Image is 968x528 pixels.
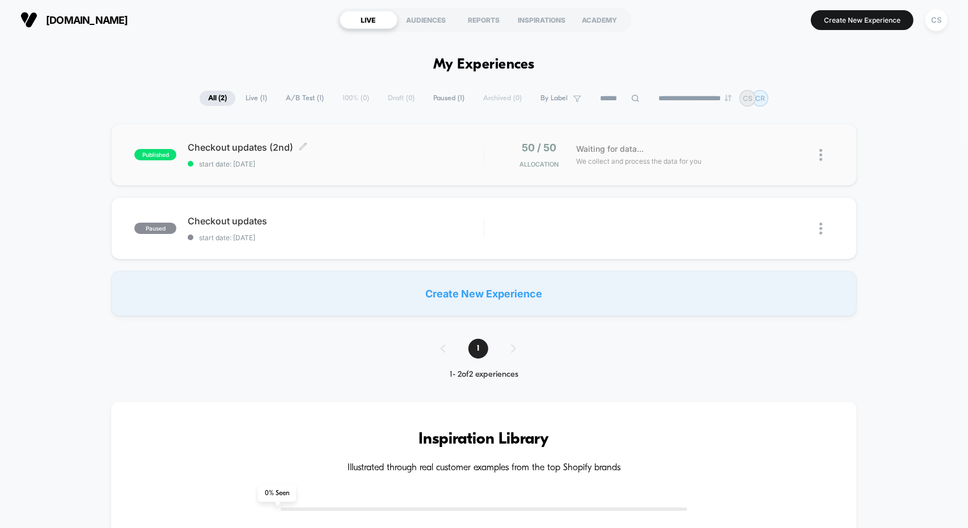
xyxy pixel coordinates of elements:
div: REPORTS [455,11,513,29]
span: We collect and process the data for you [577,156,702,167]
div: LIVE [340,11,398,29]
span: Checkout updates (2nd) [188,142,483,153]
span: Allocation [519,160,559,168]
span: All ( 2 ) [200,91,235,106]
button: [DOMAIN_NAME] [17,11,132,29]
img: close [819,149,822,161]
img: Visually logo [20,11,37,28]
span: A/B Test ( 1 ) [277,91,332,106]
button: Create New Experience [811,10,914,30]
div: CS [925,9,948,31]
span: Checkout updates [188,215,483,227]
span: Live ( 1 ) [237,91,276,106]
span: paused [134,223,176,234]
span: published [134,149,176,160]
span: start date: [DATE] [188,160,483,168]
div: 1 - 2 of 2 experiences [429,370,539,380]
div: Create New Experience [111,271,856,316]
span: 0 % Seen [258,485,296,502]
button: CS [922,8,951,32]
p: CS [743,94,753,103]
h1: My Experiences [433,57,535,73]
p: CR [755,94,765,103]
div: INSPIRATIONS [513,11,571,29]
h4: Illustrated through real customer examples from the top Shopify brands [145,463,822,474]
div: ACADEMY [571,11,629,29]
img: close [819,223,822,235]
div: AUDIENCES [398,11,455,29]
span: By Label [540,94,568,103]
span: Paused ( 1 ) [425,91,473,106]
span: 50 / 50 [522,142,556,154]
span: [DOMAIN_NAME] [46,14,128,26]
span: 1 [468,339,488,359]
span: Waiting for data... [577,143,644,155]
img: end [725,95,732,101]
span: start date: [DATE] [188,233,483,242]
h3: Inspiration Library [145,431,822,449]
